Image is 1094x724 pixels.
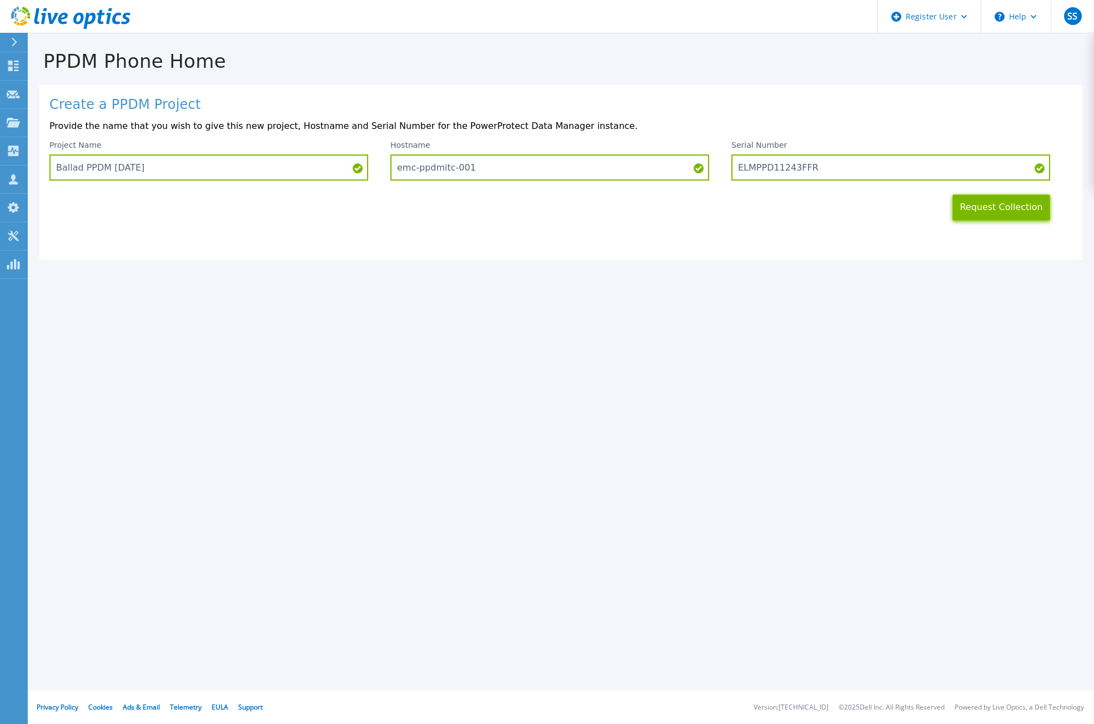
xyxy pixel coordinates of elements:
[390,154,709,181] input: Enter Hostname
[49,141,102,149] label: Project Name
[390,141,430,149] label: Hostname
[952,194,1050,221] button: Request Collection
[238,702,263,712] a: Support
[731,154,1050,181] input: Enter Serial Number
[754,704,829,711] li: Version: [TECHNICAL_ID]
[123,702,160,712] a: Ads & Email
[212,702,228,712] a: EULA
[49,121,1072,131] p: Provide the name that you wish to give this new project, Hostname and Serial Number for the Power...
[49,97,1072,113] h1: Create a PPDM Project
[37,702,78,712] a: Privacy Policy
[839,704,945,711] li: © 2025 Dell Inc. All Rights Reserved
[49,154,368,181] input: Enter Project Name
[170,702,202,712] a: Telemetry
[28,51,1094,72] h1: PPDM Phone Home
[955,704,1084,711] li: Powered by Live Optics, a Dell Technology
[1067,12,1077,21] span: SS
[731,141,787,149] label: Serial Number
[88,702,113,712] a: Cookies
